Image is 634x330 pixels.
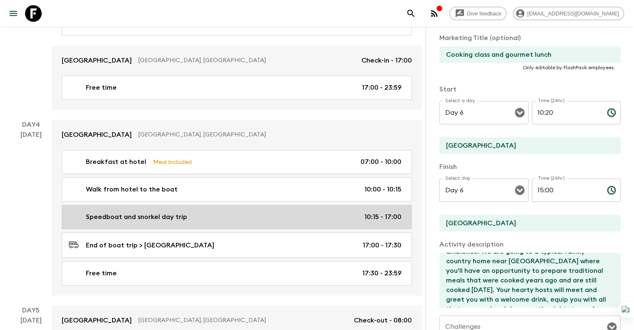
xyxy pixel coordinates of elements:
a: Speedboat and snorkel day trip10:15 - 17:00 [62,205,412,229]
a: Give feedback [449,7,506,20]
p: Walk from hotel to the boat [86,184,178,194]
p: Finish [439,162,621,172]
a: [GEOGRAPHIC_DATA][GEOGRAPHIC_DATA], [GEOGRAPHIC_DATA] [52,120,422,150]
p: [GEOGRAPHIC_DATA] [62,315,132,325]
a: Breakfast at hotelMeal Included07:00 - 10:00 [62,150,412,174]
input: End Location (leave blank if same as Start) [439,215,614,232]
p: Check-in - 17:00 [361,55,412,65]
span: [EMAIL_ADDRESS][DOMAIN_NAME] [523,10,624,17]
p: Activity description [439,239,621,249]
a: Walk from hotel to the boat10:00 - 10:15 [62,177,412,202]
button: Open [514,107,526,118]
button: Open [514,184,526,196]
p: 17:00 - 23:59 [362,83,401,93]
a: [GEOGRAPHIC_DATA][GEOGRAPHIC_DATA], [GEOGRAPHIC_DATA]Check-in - 17:00 [52,45,422,76]
div: [DATE] [20,130,42,295]
p: Start [439,84,621,94]
p: Day 5 [10,305,52,315]
a: Free time17:00 - 23:59 [62,76,412,100]
label: Select day [445,175,471,182]
p: [GEOGRAPHIC_DATA] [62,130,132,140]
button: Choose time, selected time is 10:20 AM [603,104,620,121]
p: Check-out - 08:00 [354,315,412,325]
input: If necessary, use this field to override activity title [439,46,614,63]
span: Give feedback [462,10,506,17]
textarea: An exclusive gourmet experience for all foodies. Our mission in cooking is quite simple – fresh, ... [439,253,614,307]
label: Time (24hr) [538,175,565,182]
p: Marketing Title (optional) [439,33,621,43]
a: End of boat trip > [GEOGRAPHIC_DATA]17:00 - 17:30 [62,232,412,258]
p: Speedboat and snorkel day trip [86,212,187,222]
a: Free time17:30 - 23:59 [62,261,412,285]
p: [GEOGRAPHIC_DATA] [62,55,132,65]
label: Select a day [445,97,475,104]
p: 17:30 - 23:59 [362,268,401,278]
button: menu [5,5,22,22]
p: 10:00 - 10:15 [364,184,401,194]
label: Time (24hr) [538,97,565,104]
p: Breakfast at hotel [86,157,146,167]
p: Only editable by FlashPack employees. [445,64,615,71]
p: Free time [86,268,117,278]
input: hh:mm [532,179,600,202]
button: search adventures [403,5,419,22]
p: Meal Included [153,157,192,166]
p: End of boat trip > [GEOGRAPHIC_DATA] [86,240,214,250]
p: [GEOGRAPHIC_DATA], [GEOGRAPHIC_DATA] [138,56,355,65]
p: Day 4 [10,120,52,130]
p: 07:00 - 10:00 [361,157,401,167]
input: Start Location [439,137,614,154]
p: 10:15 - 17:00 [364,212,401,222]
p: 17:00 - 17:30 [363,240,401,250]
p: [GEOGRAPHIC_DATA], [GEOGRAPHIC_DATA] [138,131,405,139]
input: hh:mm [532,101,600,124]
button: Choose time, selected time is 3:00 PM [603,182,620,199]
div: [EMAIL_ADDRESS][DOMAIN_NAME] [513,7,624,20]
p: Free time [86,83,117,93]
p: [GEOGRAPHIC_DATA], [GEOGRAPHIC_DATA] [138,316,347,325]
